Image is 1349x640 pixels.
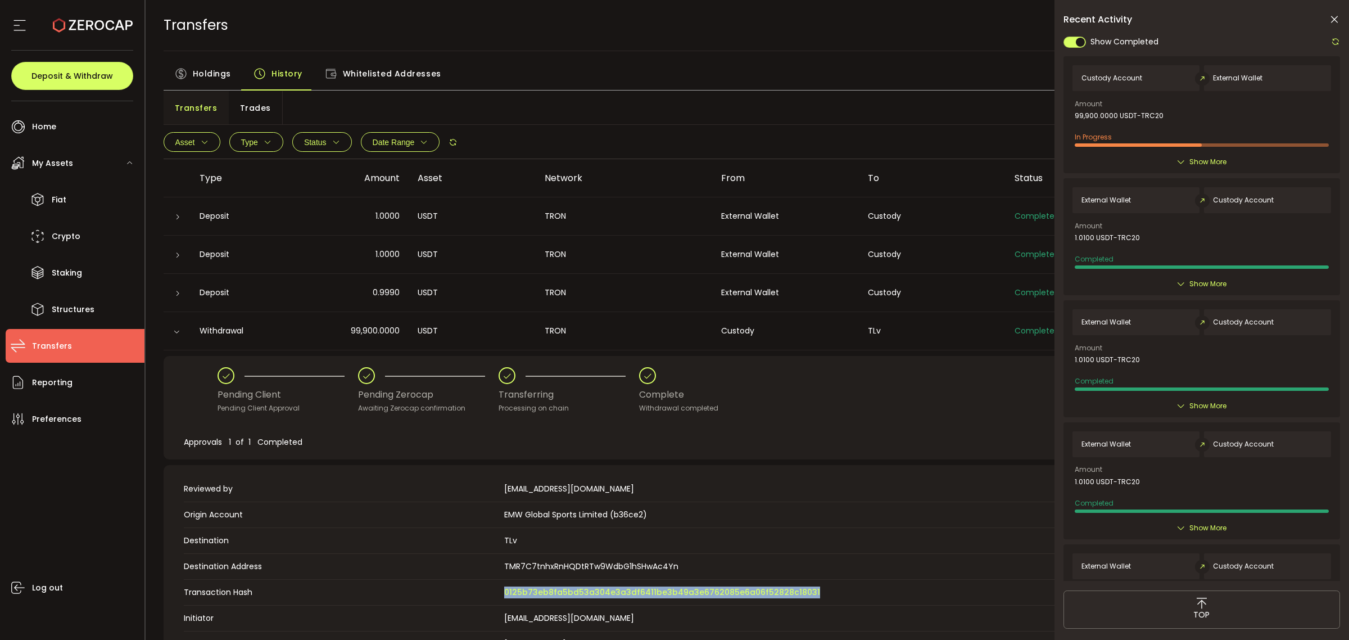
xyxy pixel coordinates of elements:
[32,338,72,354] span: Transfers
[1081,196,1131,204] span: External Wallet
[1213,562,1274,570] span: Custody Account
[504,612,634,624] span: [EMAIL_ADDRESS][DOMAIN_NAME]
[1189,400,1226,412] span: Show More
[504,587,820,598] span: 0125b73eb8fa5bd53a304e3a3df6411be3b49a3e6762085e6a06f52828c18031
[184,436,302,448] span: Approvals 1 of 1 Completed
[184,535,499,547] span: Destination
[240,97,271,119] span: Trades
[191,248,291,261] div: Deposit
[1189,522,1226,534] span: Show More
[52,192,66,208] span: Fiat
[1090,36,1158,48] span: Show Completed
[184,509,499,521] span: Origin Account
[343,62,441,85] span: Whitelisted Addresses
[1213,440,1274,448] span: Custody Account
[1081,74,1142,82] span: Custody Account
[1015,325,1060,336] span: Completed
[32,375,73,391] span: Reporting
[52,228,80,245] span: Crypto
[175,97,218,119] span: Transfers
[271,62,302,85] span: History
[218,403,358,414] div: Pending Client Approval
[1293,586,1349,640] iframe: Chat Widget
[1075,132,1112,142] span: In Progress
[52,265,82,281] span: Staking
[504,535,517,546] span: TLv
[1081,562,1131,570] span: External Wallet
[859,324,1006,337] div: TLv
[1075,345,1102,351] span: Amount
[1015,249,1060,260] span: Completed
[859,286,1006,299] div: Custody
[164,15,228,35] span: Transfers
[358,384,499,405] div: Pending Zerocap
[241,138,258,147] span: Type
[1075,112,1164,120] span: 99,900.0000 USDT-TRC20
[184,587,499,598] span: Transaction Hash
[351,324,400,337] span: 99,900.0000
[375,210,400,223] span: 1.0000
[184,612,499,624] span: Initiator
[193,62,231,85] span: Holdings
[859,172,1006,184] div: To
[409,172,536,184] div: Asset
[164,132,220,152] button: Asset
[304,138,327,147] span: Status
[504,561,678,573] span: TMR7C7tnhxRnHQDtRTw9WdbG1hSHwAc4Yn
[1063,15,1132,24] span: Recent Activity
[184,483,499,495] span: Reviewed by
[1081,440,1131,448] span: External Wallet
[536,172,712,184] div: Network
[639,384,718,405] div: Complete
[175,138,195,147] span: Asset
[1189,156,1226,168] span: Show More
[32,580,63,596] span: Log out
[712,210,859,223] div: External Wallet
[1075,478,1140,486] span: 1.0100 USDT-TRC20
[536,324,712,337] div: TRON
[291,172,409,184] div: Amount
[32,119,56,135] span: Home
[1189,278,1226,290] span: Show More
[1075,498,1113,508] span: Completed
[536,286,712,299] div: TRON
[639,403,718,414] div: Withdrawal completed
[361,132,440,152] button: Date Range
[191,286,291,299] div: Deposit
[1081,318,1131,326] span: External Wallet
[1075,356,1140,364] span: 1.0100 USDT-TRC20
[499,384,639,405] div: Transferring
[1075,101,1102,107] span: Amount
[1075,234,1140,242] span: 1.0100 USDT-TRC20
[229,132,283,152] button: Type
[191,172,291,184] div: Type
[1075,376,1113,386] span: Completed
[52,301,94,318] span: Structures
[1213,318,1274,326] span: Custody Account
[504,483,634,495] span: [EMAIL_ADDRESS][DOMAIN_NAME]
[1213,196,1274,204] span: Custody Account
[31,72,113,80] span: Deposit & Withdraw
[11,62,133,90] button: Deposit & Withdraw
[191,324,291,337] div: Withdrawal
[712,248,859,261] div: External Wallet
[712,172,859,184] div: From
[1015,287,1060,298] span: Completed
[1075,254,1113,264] span: Completed
[712,286,859,299] div: External Wallet
[1075,223,1102,229] span: Amount
[499,403,639,414] div: Processing on chain
[358,403,499,414] div: Awaiting Zerocap confirmation
[409,286,536,299] div: USDT
[409,248,536,261] div: USDT
[859,210,1006,223] div: Custody
[292,132,352,152] button: Status
[712,324,859,337] div: Custody
[1213,74,1262,82] span: External Wallet
[373,138,415,147] span: Date Range
[32,411,82,427] span: Preferences
[191,210,291,223] div: Deposit
[1006,172,1133,184] div: Status
[32,155,73,172] span: My Assets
